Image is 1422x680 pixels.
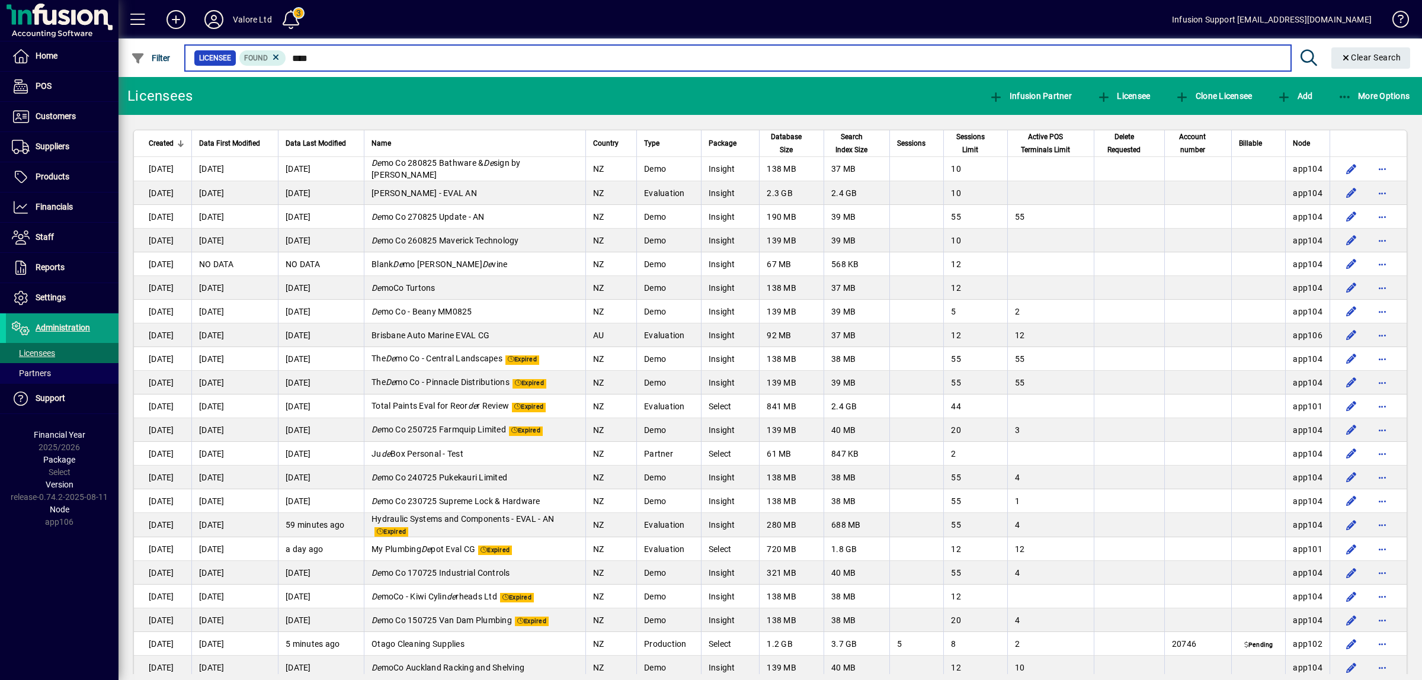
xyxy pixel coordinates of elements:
span: Financial Year [34,430,85,440]
button: Filter [128,47,174,69]
span: app104.prod.infusionbusinesssoftware.com [1293,259,1322,269]
td: 40 MB [824,418,889,442]
td: 138 MB [759,347,824,371]
button: Edit [1342,159,1361,178]
em: De [386,377,396,387]
span: [PERSON_NAME] - EVAL AN [371,188,477,198]
span: app104.prod.infusionbusinesssoftware.com [1293,188,1322,198]
a: Financials [6,193,118,222]
td: 38 MB [824,466,889,489]
td: [DATE] [134,157,191,181]
td: Insight [701,466,760,489]
button: More options [1373,540,1392,559]
button: Edit [1342,611,1361,630]
td: 37 MB [824,157,889,181]
span: mo Co 280825 Bathware & sign by [PERSON_NAME] [371,158,521,179]
td: [DATE] [191,205,278,229]
td: 3 [1007,418,1094,442]
span: Licensee [199,52,231,64]
td: [DATE] [278,276,364,300]
td: 138 MB [759,276,824,300]
div: Data Last Modified [286,137,357,150]
td: 39 MB [824,229,889,252]
span: Database Size [767,130,806,156]
td: Insight [701,157,760,181]
td: Insight [701,323,760,347]
td: [DATE] [191,276,278,300]
span: The mo Co - Central Landscapes [371,354,502,363]
td: Demo [636,418,701,442]
td: 139 MB [759,229,824,252]
td: Select [701,442,760,466]
button: Edit [1342,587,1361,606]
div: Valore Ltd [233,10,272,29]
button: More options [1373,421,1392,440]
td: [DATE] [134,347,191,371]
button: More options [1373,444,1392,463]
button: More options [1373,492,1392,511]
button: More options [1373,231,1392,250]
td: [DATE] [191,300,278,323]
td: 139 MB [759,300,824,323]
td: 92 MB [759,323,824,347]
td: 139 MB [759,371,824,394]
span: Staff [36,232,54,242]
td: 12 [943,252,1007,276]
td: NZ [585,394,636,418]
td: Insight [701,205,760,229]
td: [DATE] [191,418,278,442]
a: Knowledge Base [1383,2,1407,41]
span: mo Co 270825 Update - AN [371,212,485,222]
td: Evaluation [636,323,701,347]
button: More options [1373,207,1392,226]
button: Clone Licensee [1172,85,1255,107]
button: More options [1373,255,1392,274]
div: Created [149,137,184,150]
span: app104.prod.infusionbusinesssoftware.com [1293,425,1322,435]
span: Type [644,137,659,150]
td: [DATE] [134,466,191,489]
div: Infusion Support [EMAIL_ADDRESS][DOMAIN_NAME] [1172,10,1372,29]
div: Database Size [767,130,816,156]
button: Add [1274,85,1315,107]
td: [DATE] [278,181,364,205]
td: Demo [636,157,701,181]
td: Demo [636,229,701,252]
td: 55 [1007,347,1094,371]
td: 2 [1007,300,1094,323]
td: 55 [1007,371,1094,394]
span: The mo Co - Pinnacle Distributions [371,377,510,387]
td: 55 [943,347,1007,371]
span: Ju Box Personal - Test [371,449,463,458]
button: More options [1373,184,1392,203]
td: Insight [701,229,760,252]
span: Total Paints Eval for Reor r Review [371,401,509,410]
button: More options [1373,349,1392,368]
span: mo Co - Beany MM0825 [371,307,472,316]
td: 39 MB [824,371,889,394]
span: app104.prod.infusionbusinesssoftware.com [1293,164,1322,174]
td: Demo [636,205,701,229]
button: Licensee [1094,85,1154,107]
td: 10 [943,157,1007,181]
td: NZ [585,157,636,181]
button: More options [1373,611,1392,630]
td: Partner [636,442,701,466]
span: Node [1293,137,1310,150]
em: De [393,259,403,269]
td: [DATE] [191,181,278,205]
td: Demo [636,300,701,323]
em: De [371,158,382,168]
span: app104.prod.infusionbusinesssoftware.com [1293,307,1322,316]
span: Created [149,137,174,150]
div: Billable [1239,137,1279,150]
span: app101.prod.infusionbusinesssoftware.com [1293,402,1322,411]
mat-chip: Found Status: Found [239,50,286,66]
em: De [371,283,382,293]
td: Insight [701,300,760,323]
button: Clear [1331,47,1411,69]
td: 847 KB [824,442,889,466]
td: Select [701,394,760,418]
td: [DATE] [134,323,191,347]
td: 12 [943,276,1007,300]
